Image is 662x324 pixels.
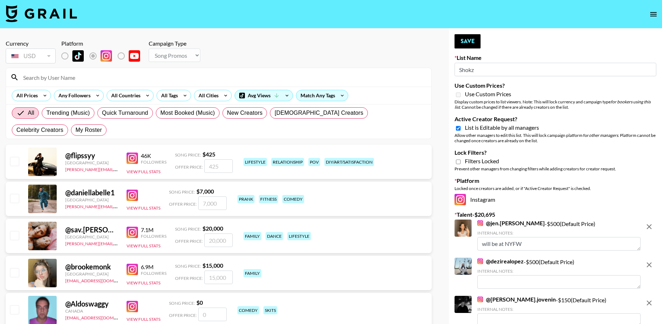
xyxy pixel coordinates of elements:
[243,269,261,277] div: family
[642,220,656,234] button: remove
[263,306,277,314] div: skits
[477,258,641,289] div: - $ 500 (Default Price)
[169,313,197,318] span: Offer Price:
[455,149,656,156] label: Lock Filters?
[243,158,267,166] div: lifestyle
[72,50,84,62] img: TikTok
[127,243,160,248] button: View Full Stats
[477,297,483,302] img: Instagram
[6,5,77,22] img: Grail Talent
[204,159,233,173] input: 425
[198,196,227,210] input: 7,000
[141,263,166,271] div: 6.9M
[324,158,374,166] div: diy/art/satisfaction
[61,40,146,47] div: Platform
[477,237,641,251] textarea: will be at NYFW
[477,268,641,274] div: Internal Notes:
[455,211,656,218] label: Talent - $ 20,695
[175,276,203,281] span: Offer Price:
[169,300,195,306] span: Song Price:
[227,109,263,117] span: New Creators
[477,230,641,236] div: Internal Notes:
[296,90,348,101] div: Match Any Tags
[202,262,223,269] strong: $ 15,000
[237,306,259,314] div: comedy
[204,271,233,284] input: 15,000
[141,271,166,276] div: Followers
[175,226,201,232] span: Song Price:
[127,264,138,275] img: Instagram
[65,165,171,172] a: [PERSON_NAME][EMAIL_ADDRESS][DOMAIN_NAME]
[455,34,481,48] button: Save
[271,158,304,166] div: relationship
[589,133,618,138] em: other managers
[76,126,102,134] span: My Roster
[175,152,201,158] span: Song Price:
[65,160,118,165] div: [GEOGRAPHIC_DATA]
[175,263,201,269] span: Song Price:
[465,158,499,165] span: Filters Locked
[455,186,656,191] div: Locked once creators are added, or if "Active Creator Request" is checked.
[127,280,160,286] button: View Full Stats
[274,109,363,117] span: [DEMOGRAPHIC_DATA] Creators
[127,169,160,174] button: View Full Stats
[19,72,427,83] input: Search by User Name
[141,226,166,233] div: 7.1M
[6,40,56,47] div: Currency
[455,166,656,171] div: Prevent other managers from changing filters while adding creators for creator request.
[455,99,651,110] em: for bookers using this list
[642,296,656,310] button: remove
[127,301,138,312] img: Instagram
[65,188,118,197] div: @ daniellabelle1
[169,189,195,195] span: Song Price:
[477,258,483,264] img: Instagram
[237,195,255,203] div: prank
[107,90,142,101] div: All Countries
[65,299,118,308] div: @ Aldoswaggy
[175,238,203,244] span: Offer Price:
[235,90,293,101] div: Avg Views
[129,50,140,62] img: YouTube
[7,50,54,62] div: USD
[127,205,160,211] button: View Full Stats
[287,232,311,240] div: lifestyle
[455,194,466,205] img: Instagram
[141,152,166,159] div: 46K
[308,158,320,166] div: pov
[259,195,278,203] div: fitness
[65,240,171,246] a: [PERSON_NAME][EMAIL_ADDRESS][DOMAIN_NAME]
[160,109,215,117] span: Most Booked (Music)
[12,90,39,101] div: All Prices
[646,7,661,21] button: open drawer
[455,194,656,205] div: Instagram
[65,234,118,240] div: [GEOGRAPHIC_DATA]
[196,188,214,195] strong: $ 7,000
[455,99,656,110] div: Display custom prices to list viewers. Note: This will lock currency and campaign type . Cannot b...
[65,277,137,283] a: [EMAIL_ADDRESS][DOMAIN_NAME]
[455,82,656,89] label: Use Custom Prices?
[243,232,261,240] div: family
[642,258,656,272] button: remove
[127,153,138,164] img: Instagram
[282,195,304,203] div: comedy
[202,225,223,232] strong: $ 20,000
[127,317,160,322] button: View Full Stats
[204,233,233,247] input: 20,000
[169,201,197,207] span: Offer Price:
[455,133,656,143] div: Allow other managers to edit this list. This will lock campaign platform for . Platform cannot be...
[465,91,511,98] span: Use Custom Prices
[65,271,118,277] div: [GEOGRAPHIC_DATA]
[141,233,166,239] div: Followers
[28,109,34,117] span: All
[16,126,63,134] span: Celebrity Creators
[54,90,92,101] div: Any Followers
[102,109,148,117] span: Quick Turnaround
[157,90,179,101] div: All Tags
[65,197,118,202] div: [GEOGRAPHIC_DATA]
[477,307,641,312] div: Internal Notes:
[141,159,166,165] div: Followers
[101,50,112,62] img: Instagram
[65,202,171,209] a: [PERSON_NAME][EMAIL_ADDRESS][DOMAIN_NAME]
[455,54,656,61] label: List Name
[455,177,656,184] label: Platform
